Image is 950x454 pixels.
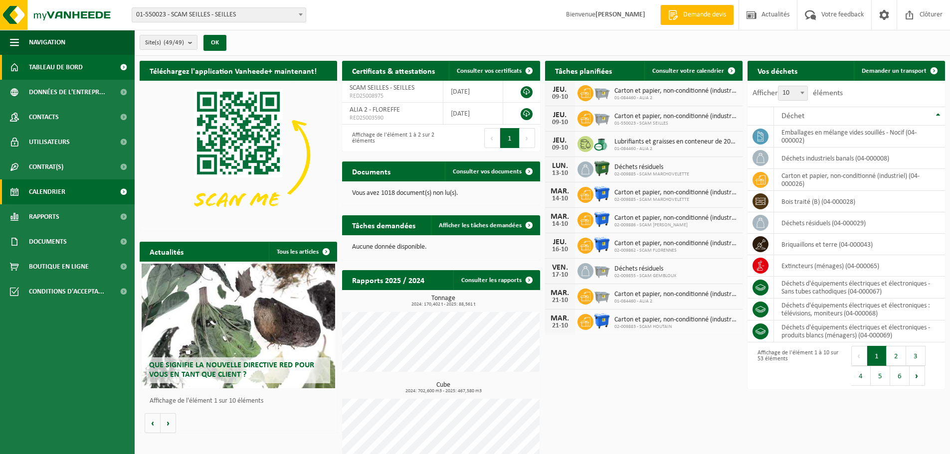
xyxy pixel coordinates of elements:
span: 01-550023 - SCAM SEILLES - SEILLES [132,7,306,22]
h2: Tâches demandées [342,215,425,235]
span: 02-009855 - SCAM GEMBLOUX [614,273,676,279]
td: bois traité (B) (04-000028) [774,191,945,212]
p: Affichage de l'élément 1 sur 10 éléments [150,398,332,405]
span: Rapports [29,204,59,229]
span: Navigation [29,30,65,55]
span: Que signifie la nouvelle directive RED pour vous en tant que client ? [149,361,314,379]
button: Volgende [161,413,176,433]
span: Contrat(s) [29,154,63,179]
span: 02-009885 - SCAM MARCHOVELETTE [614,171,689,177]
img: WB-2500-GAL-GY-01 [593,287,610,304]
button: 1 [500,128,520,148]
span: Site(s) [145,35,184,50]
td: extincteurs (ménages) (04-000065) [774,255,945,277]
button: 2 [887,346,906,366]
td: carton et papier, non-conditionné (industriel) (04-000026) [774,169,945,191]
td: [DATE] [443,103,503,125]
img: WB-2500-GAL-GY-01 [593,84,610,101]
span: Carton et papier, non-conditionné (industriel) [614,291,738,299]
a: Consulter votre calendrier [644,61,742,81]
td: briquaillons et terre (04-000043) [774,234,945,255]
span: Calendrier [29,179,65,204]
span: Contacts [29,105,59,130]
span: Consulter votre calendrier [652,68,724,74]
div: 09-10 [550,145,570,151]
div: LUN. [550,162,570,170]
div: 21-10 [550,297,570,304]
td: emballages en mélange vides souillés - Nocif (04-000002) [774,126,945,148]
td: [DATE] [443,81,503,103]
td: déchets d'équipements électriques et électroniques - Sans tubes cathodiques (04-000067) [774,277,945,299]
a: Consulter vos certificats [449,61,539,81]
div: MAR. [550,314,570,322]
button: Vorige [145,413,161,433]
img: WB-1100-HPE-GN-01 [593,160,610,177]
span: Utilisateurs [29,130,70,154]
span: Documents [29,229,67,254]
count: (49/49) [164,39,184,46]
button: 6 [890,366,910,386]
a: Demande devis [660,5,734,25]
td: déchets industriels banals (04-000008) [774,148,945,169]
button: Site(s)(49/49) [140,35,197,50]
div: 09-10 [550,119,570,126]
span: Carton et papier, non-conditionné (industriel) [614,240,738,248]
h2: Vos déchets [748,61,807,80]
button: Previous [484,128,500,148]
img: WB-2500-GAL-GY-01 [593,109,610,126]
h2: Tâches planifiées [545,61,622,80]
td: déchets d'équipements électriques et électroniques - produits blancs (ménagers) (04-000069) [774,320,945,342]
span: Conditions d'accepta... [29,279,104,304]
button: Next [910,366,925,386]
a: Consulter vos documents [445,161,539,181]
img: WB-1100-HPE-BE-01 [593,211,610,228]
button: 1 [867,346,887,366]
h2: Certificats & attestations [342,61,445,80]
span: Carton et papier, non-conditionné (industriel) [614,87,738,95]
a: Consulter les rapports [453,270,539,290]
span: Carton et papier, non-conditionné (industriel) [614,316,738,324]
span: 01-084460 - ALIA 2 [614,146,738,152]
span: Carton et papier, non-conditionné (industriel) [614,113,738,121]
strong: [PERSON_NAME] [595,11,645,18]
button: Next [520,128,535,148]
span: Demande devis [681,10,729,20]
span: Déchets résiduels [614,163,689,171]
span: 02-009886 - SCAM [PERSON_NAME] [614,222,738,228]
span: Consulter vos documents [453,168,522,175]
div: 14-10 [550,221,570,228]
label: Afficher éléments [753,89,843,97]
p: Vous avez 1018 document(s) non lu(s). [352,190,530,197]
img: Download de VHEPlus App [140,81,337,229]
div: JEU. [550,111,570,119]
div: JEU. [550,137,570,145]
span: 01-550023 - SCAM SEILLES - SEILLES [132,8,306,22]
div: MAR. [550,187,570,195]
span: Carton et papier, non-conditionné (industriel) [614,214,738,222]
span: Déchet [781,112,804,120]
a: Demander un transport [854,61,944,81]
img: WB-2500-GAL-GY-01 [593,262,610,279]
h2: Téléchargez l'application Vanheede+ maintenant! [140,61,327,80]
div: VEN. [550,264,570,272]
span: 01-550023 - SCAM SEILLES [614,121,738,127]
div: JEU. [550,86,570,94]
button: 5 [871,366,890,386]
span: 10 [778,86,808,101]
button: OK [203,35,226,51]
span: 2024: 702,600 m3 - 2025: 467,580 m3 [347,389,540,394]
div: MAR. [550,213,570,221]
div: Affichage de l'élément 1 à 2 sur 2 éléments [347,127,436,149]
div: 14-10 [550,195,570,202]
h3: Tonnage [347,295,540,307]
div: MAR. [550,289,570,297]
button: 3 [906,346,926,366]
span: Boutique en ligne [29,254,89,279]
span: 02-009885 - SCAM MARCHOVELETTE [614,197,738,203]
span: Demander un transport [862,68,927,74]
div: 17-10 [550,272,570,279]
button: 4 [851,366,871,386]
img: WB-1100-HPE-BE-01 [593,312,610,329]
h3: Cube [347,382,540,394]
span: Carton et papier, non-conditionné (industriel) [614,189,738,197]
